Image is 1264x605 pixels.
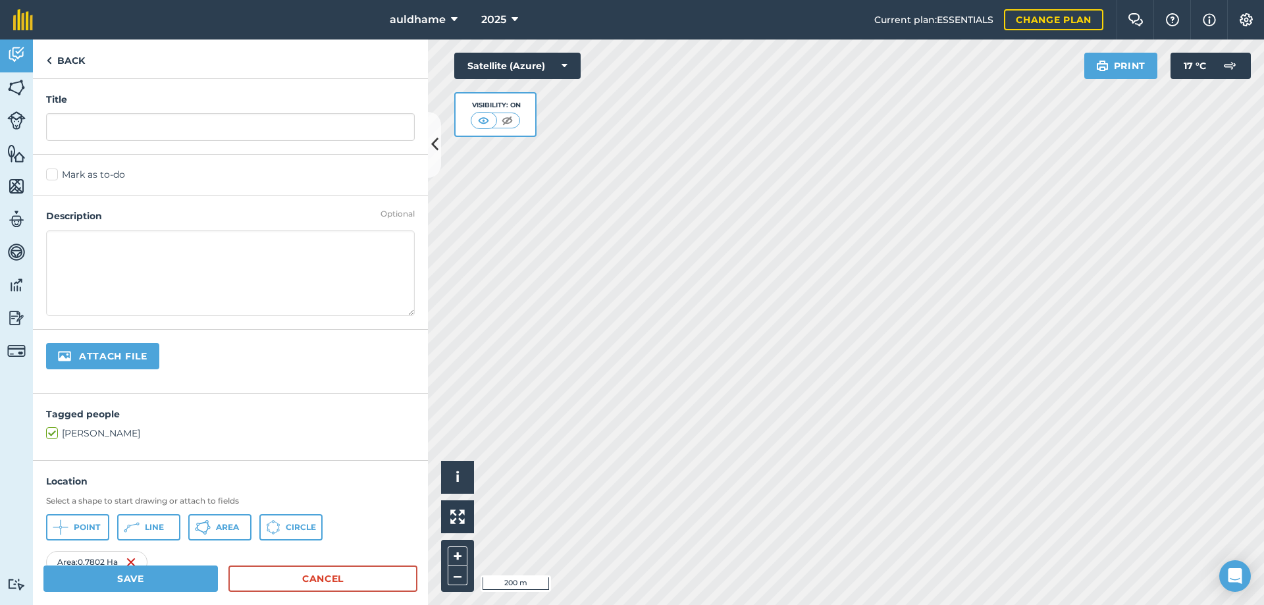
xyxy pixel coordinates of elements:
[188,514,251,540] button: Area
[145,522,164,533] span: Line
[381,209,415,219] div: Optional
[117,514,180,540] button: Line
[46,427,415,440] label: [PERSON_NAME]
[1165,13,1180,26] img: A question mark icon
[1217,53,1243,79] img: svg+xml;base64,PD94bWwgdmVyc2lvbj0iMS4wIiBlbmNvZGluZz0idXRmLTgiPz4KPCEtLSBHZW5lcmF0b3I6IEFkb2JlIE...
[456,469,460,485] span: i
[46,514,109,540] button: Point
[1184,53,1206,79] span: 17 ° C
[1219,560,1251,592] div: Open Intercom Messenger
[7,242,26,262] img: svg+xml;base64,PD94bWwgdmVyc2lvbj0iMS4wIiBlbmNvZGluZz0idXRmLTgiPz4KPCEtLSBHZW5lcmF0b3I6IEFkb2JlIE...
[33,39,98,78] a: Back
[499,114,515,127] img: svg+xml;base64,PHN2ZyB4bWxucz0iaHR0cDovL3d3dy53My5vcmcvMjAwMC9zdmciIHdpZHRoPSI1MCIgaGVpZ2h0PSI0MC...
[46,496,415,506] h3: Select a shape to start drawing or attach to fields
[471,100,521,111] div: Visibility: On
[126,554,136,570] img: svg+xml;base64,PHN2ZyB4bWxucz0iaHR0cDovL3d3dy53My5vcmcvMjAwMC9zdmciIHdpZHRoPSIxNiIgaGVpZ2h0PSIyNC...
[7,578,26,591] img: svg+xml;base64,PD94bWwgdmVyc2lvbj0iMS4wIiBlbmNvZGluZz0idXRmLTgiPz4KPCEtLSBHZW5lcmF0b3I6IEFkb2JlIE...
[74,522,100,533] span: Point
[7,342,26,360] img: svg+xml;base64,PD94bWwgdmVyc2lvbj0iMS4wIiBlbmNvZGluZz0idXRmLTgiPz4KPCEtLSBHZW5lcmF0b3I6IEFkb2JlIE...
[46,53,52,68] img: svg+xml;base64,PHN2ZyB4bWxucz0iaHR0cDovL3d3dy53My5vcmcvMjAwMC9zdmciIHdpZHRoPSI5IiBoZWlnaHQ9IjI0Ii...
[475,114,492,127] img: svg+xml;base64,PHN2ZyB4bWxucz0iaHR0cDovL3d3dy53My5vcmcvMjAwMC9zdmciIHdpZHRoPSI1MCIgaGVpZ2h0PSI0MC...
[1084,53,1158,79] button: Print
[46,92,415,107] h4: Title
[46,474,415,488] h4: Location
[7,209,26,229] img: svg+xml;base64,PD94bWwgdmVyc2lvbj0iMS4wIiBlbmNvZGluZz0idXRmLTgiPz4KPCEtLSBHZW5lcmF0b3I6IEFkb2JlIE...
[874,13,993,27] span: Current plan : ESSENTIALS
[46,407,415,421] h4: Tagged people
[7,111,26,130] img: svg+xml;base64,PD94bWwgdmVyc2lvbj0iMS4wIiBlbmNvZGluZz0idXRmLTgiPz4KPCEtLSBHZW5lcmF0b3I6IEFkb2JlIE...
[259,514,323,540] button: Circle
[1171,53,1251,79] button: 17 °C
[448,566,467,585] button: –
[1128,13,1144,26] img: Two speech bubbles overlapping with the left bubble in the forefront
[454,53,581,79] button: Satellite (Azure)
[46,168,415,182] label: Mark as to-do
[7,176,26,196] img: svg+xml;base64,PHN2ZyB4bWxucz0iaHR0cDovL3d3dy53My5vcmcvMjAwMC9zdmciIHdpZHRoPSI1NiIgaGVpZ2h0PSI2MC...
[228,566,417,592] a: Cancel
[7,308,26,328] img: svg+xml;base64,PD94bWwgdmVyc2lvbj0iMS4wIiBlbmNvZGluZz0idXRmLTgiPz4KPCEtLSBHZW5lcmF0b3I6IEFkb2JlIE...
[1096,58,1109,74] img: svg+xml;base64,PHN2ZyB4bWxucz0iaHR0cDovL3d3dy53My5vcmcvMjAwMC9zdmciIHdpZHRoPSIxOSIgaGVpZ2h0PSIyNC...
[390,12,446,28] span: auldhame
[7,144,26,163] img: svg+xml;base64,PHN2ZyB4bWxucz0iaHR0cDovL3d3dy53My5vcmcvMjAwMC9zdmciIHdpZHRoPSI1NiIgaGVpZ2h0PSI2MC...
[46,209,415,223] h4: Description
[46,551,147,573] div: Area : 0.7802 Ha
[216,522,239,533] span: Area
[7,78,26,97] img: svg+xml;base64,PHN2ZyB4bWxucz0iaHR0cDovL3d3dy53My5vcmcvMjAwMC9zdmciIHdpZHRoPSI1NiIgaGVpZ2h0PSI2MC...
[7,45,26,65] img: svg+xml;base64,PD94bWwgdmVyc2lvbj0iMS4wIiBlbmNvZGluZz0idXRmLTgiPz4KPCEtLSBHZW5lcmF0b3I6IEFkb2JlIE...
[7,275,26,295] img: svg+xml;base64,PD94bWwgdmVyc2lvbj0iMS4wIiBlbmNvZGluZz0idXRmLTgiPz4KPCEtLSBHZW5lcmF0b3I6IEFkb2JlIE...
[13,9,33,30] img: fieldmargin Logo
[1238,13,1254,26] img: A cog icon
[441,461,474,494] button: i
[448,546,467,566] button: +
[481,12,506,28] span: 2025
[286,522,316,533] span: Circle
[450,510,465,524] img: Four arrows, one pointing top left, one top right, one bottom right and the last bottom left
[43,566,218,592] button: Save
[1004,9,1103,30] a: Change plan
[1203,12,1216,28] img: svg+xml;base64,PHN2ZyB4bWxucz0iaHR0cDovL3d3dy53My5vcmcvMjAwMC9zdmciIHdpZHRoPSIxNyIgaGVpZ2h0PSIxNy...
